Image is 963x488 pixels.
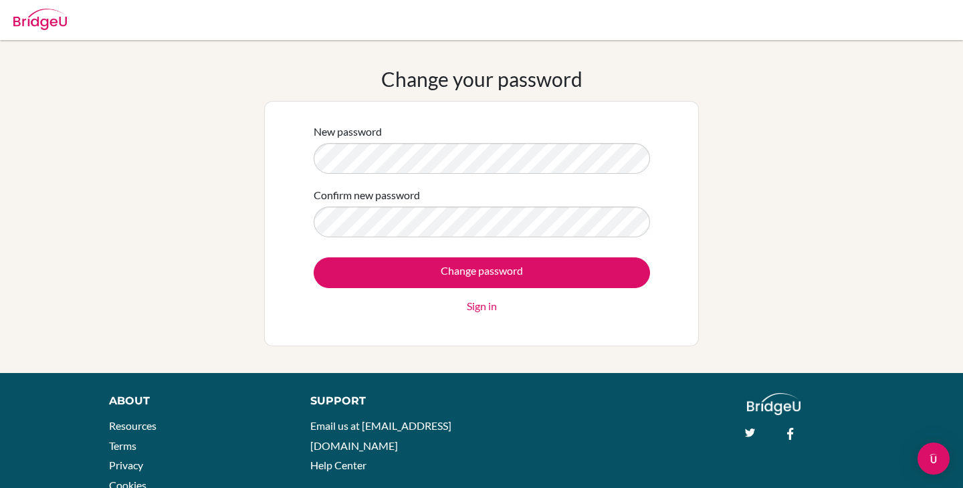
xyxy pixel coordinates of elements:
[310,459,366,471] a: Help Center
[314,124,382,140] label: New password
[467,298,497,314] a: Sign in
[314,187,420,203] label: Confirm new password
[109,459,143,471] a: Privacy
[13,9,67,30] img: Bridge-U
[747,393,801,415] img: logo_white@2x-f4f0deed5e89b7ecb1c2cc34c3e3d731f90f0f143d5ea2071677605dd97b5244.png
[109,439,136,452] a: Terms
[109,419,156,432] a: Resources
[918,443,950,475] div: Open Intercom Messenger
[381,67,582,91] h1: Change your password
[310,393,468,409] div: Support
[109,393,280,409] div: About
[314,257,650,288] input: Change password
[310,419,451,452] a: Email us at [EMAIL_ADDRESS][DOMAIN_NAME]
